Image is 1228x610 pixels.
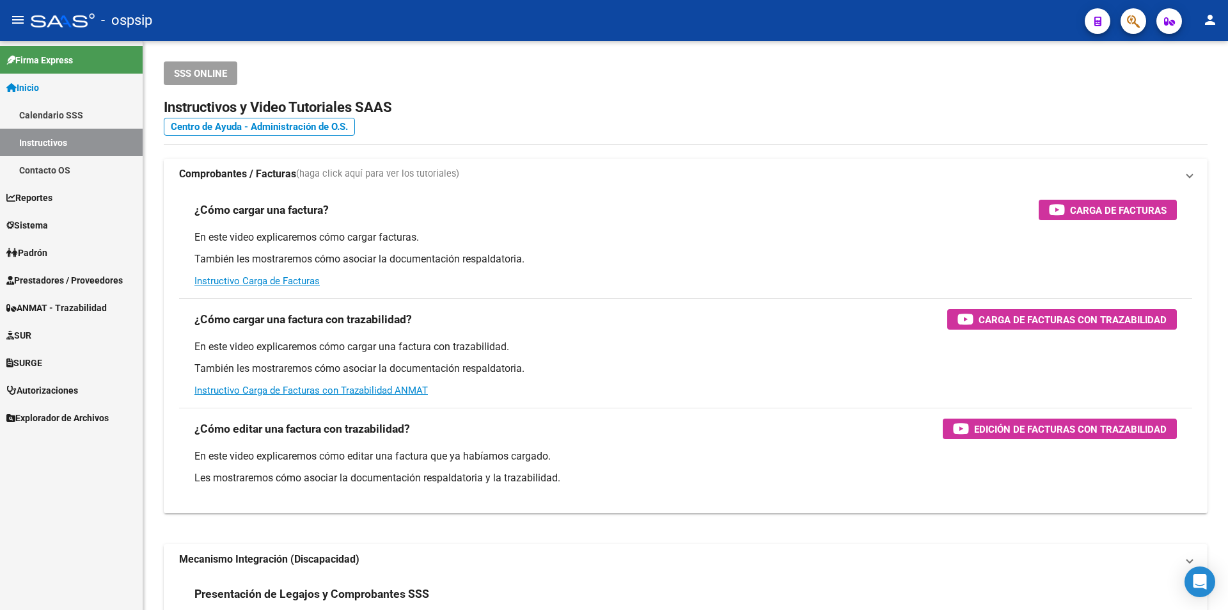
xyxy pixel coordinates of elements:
[164,189,1208,513] div: Comprobantes / Facturas(haga click aquí para ver los tutoriales)
[179,167,296,181] strong: Comprobantes / Facturas
[6,81,39,95] span: Inicio
[1070,202,1167,218] span: Carga de Facturas
[164,118,355,136] a: Centro de Ayuda - Administración de O.S.
[10,12,26,28] mat-icon: menu
[101,6,152,35] span: - ospsip
[947,309,1177,330] button: Carga de Facturas con Trazabilidad
[6,191,52,205] span: Reportes
[194,340,1177,354] p: En este video explicaremos cómo cargar una factura con trazabilidad.
[6,53,73,67] span: Firma Express
[179,552,359,566] strong: Mecanismo Integración (Discapacidad)
[6,356,42,370] span: SURGE
[194,201,329,219] h3: ¿Cómo cargar una factura?
[174,68,227,79] span: SSS ONLINE
[194,471,1177,485] p: Les mostraremos cómo asociar la documentación respaldatoria y la trazabilidad.
[194,230,1177,245] p: En este video explicaremos cómo cargar facturas.
[164,95,1208,120] h2: Instructivos y Video Tutoriales SAAS
[194,420,410,438] h3: ¿Cómo editar una factura con trazabilidad?
[194,362,1177,376] p: También les mostraremos cómo asociar la documentación respaldatoria.
[1185,566,1215,597] div: Open Intercom Messenger
[164,159,1208,189] mat-expansion-panel-header: Comprobantes / Facturas(haga click aquí para ver los tutoriales)
[974,421,1167,437] span: Edición de Facturas con Trazabilidad
[194,275,320,287] a: Instructivo Carga de Facturas
[194,449,1177,463] p: En este video explicaremos cómo editar una factura que ya habíamos cargado.
[979,312,1167,328] span: Carga de Facturas con Trazabilidad
[6,273,123,287] span: Prestadores / Proveedores
[194,585,429,603] h3: Presentación de Legajos y Comprobantes SSS
[1202,12,1218,28] mat-icon: person
[194,310,412,328] h3: ¿Cómo cargar una factura con trazabilidad?
[943,419,1177,439] button: Edición de Facturas con Trazabilidad
[6,383,78,397] span: Autorizaciones
[194,252,1177,266] p: También les mostraremos cómo asociar la documentación respaldatoria.
[164,544,1208,575] mat-expansion-panel-header: Mecanismo Integración (Discapacidad)
[6,246,47,260] span: Padrón
[296,167,459,181] span: (haga click aquí para ver los tutoriales)
[6,411,109,425] span: Explorador de Archivos
[164,61,237,85] button: SSS ONLINE
[6,328,31,342] span: SUR
[6,301,107,315] span: ANMAT - Trazabilidad
[6,218,48,232] span: Sistema
[194,385,428,396] a: Instructivo Carga de Facturas con Trazabilidad ANMAT
[1039,200,1177,220] button: Carga de Facturas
